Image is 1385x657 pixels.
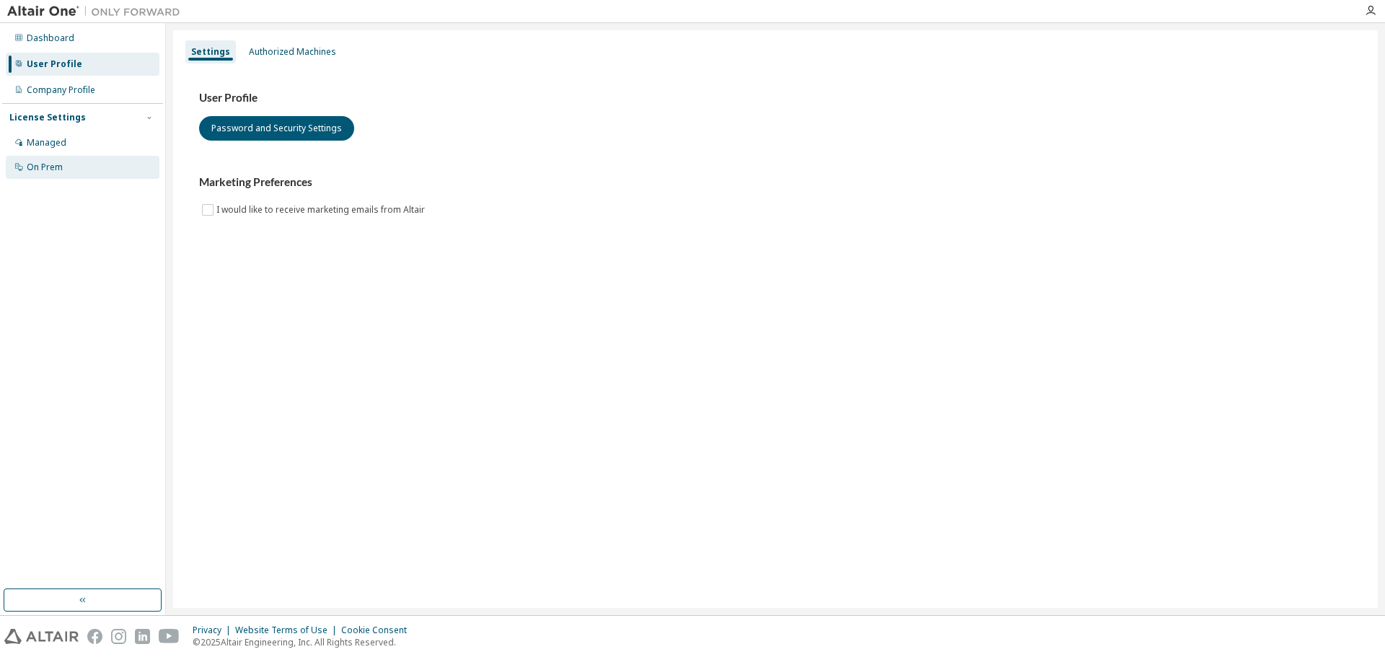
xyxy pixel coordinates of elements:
div: Settings [191,46,230,58]
div: User Profile [27,58,82,70]
img: youtube.svg [159,629,180,644]
div: Managed [27,137,66,149]
div: Authorized Machines [249,46,336,58]
img: altair_logo.svg [4,629,79,644]
div: Company Profile [27,84,95,96]
h3: Marketing Preferences [199,175,1352,190]
label: I would like to receive marketing emails from Altair [216,201,428,219]
div: Dashboard [27,32,74,44]
div: License Settings [9,112,86,123]
img: instagram.svg [111,629,126,644]
img: Altair One [7,4,188,19]
p: © 2025 Altair Engineering, Inc. All Rights Reserved. [193,636,415,648]
div: On Prem [27,162,63,173]
h3: User Profile [199,91,1352,105]
img: facebook.svg [87,629,102,644]
div: Cookie Consent [341,625,415,636]
img: linkedin.svg [135,629,150,644]
button: Password and Security Settings [199,116,354,141]
div: Website Terms of Use [235,625,341,636]
div: Privacy [193,625,235,636]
